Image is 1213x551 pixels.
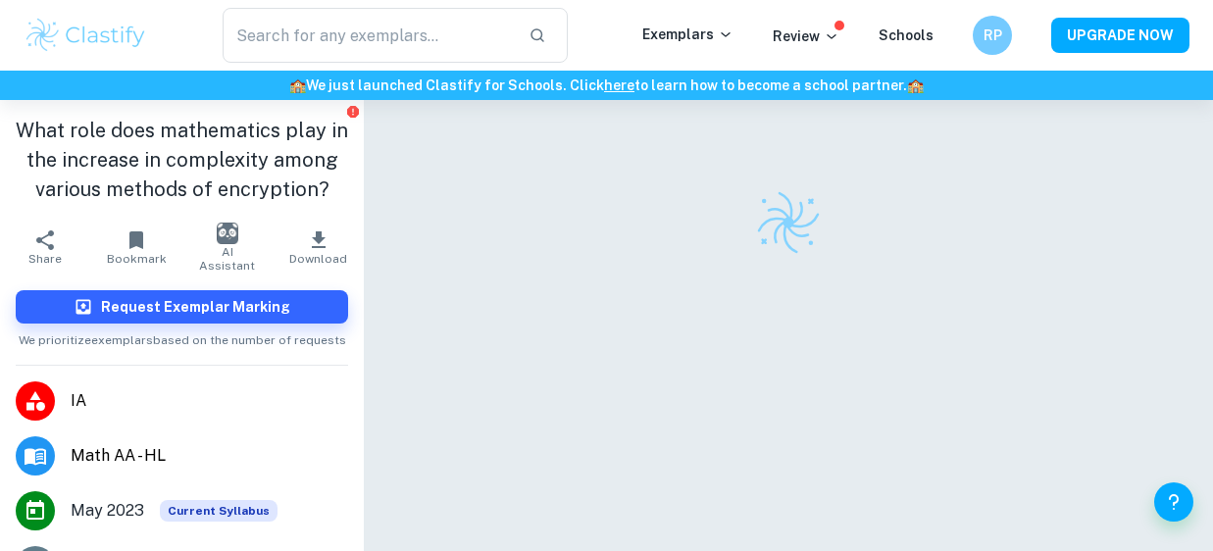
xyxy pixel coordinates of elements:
[879,27,934,43] a: Schools
[973,16,1012,55] button: RP
[16,116,348,204] h1: What role does mathematics play in the increase in complexity among various methods of encryption?
[754,188,823,257] img: Clastify logo
[16,290,348,324] button: Request Exemplar Marking
[194,245,262,273] span: AI Assistant
[345,104,360,119] button: Report issue
[71,499,144,523] span: May 2023
[907,77,924,93] span: 🏫
[289,77,306,93] span: 🏫
[223,8,514,63] input: Search for any exemplars...
[28,252,62,266] span: Share
[604,77,634,93] a: here
[217,223,238,244] img: AI Assistant
[642,24,733,45] p: Exemplars
[273,220,364,275] button: Download
[91,220,182,275] button: Bookmark
[4,75,1209,96] h6: We just launched Clastify for Schools. Click to learn how to become a school partner.
[289,252,347,266] span: Download
[19,324,346,349] span: We prioritize exemplars based on the number of requests
[182,220,274,275] button: AI Assistant
[1051,18,1189,53] button: UPGRADE NOW
[71,389,348,413] span: IA
[107,252,167,266] span: Bookmark
[982,25,1004,46] h6: RP
[71,444,348,468] span: Math AA - HL
[1154,482,1193,522] button: Help and Feedback
[101,296,290,318] h6: Request Exemplar Marking
[160,500,278,522] span: Current Syllabus
[773,25,839,47] p: Review
[160,500,278,522] div: This exemplar is based on the current syllabus. Feel free to refer to it for inspiration/ideas wh...
[24,16,148,55] img: Clastify logo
